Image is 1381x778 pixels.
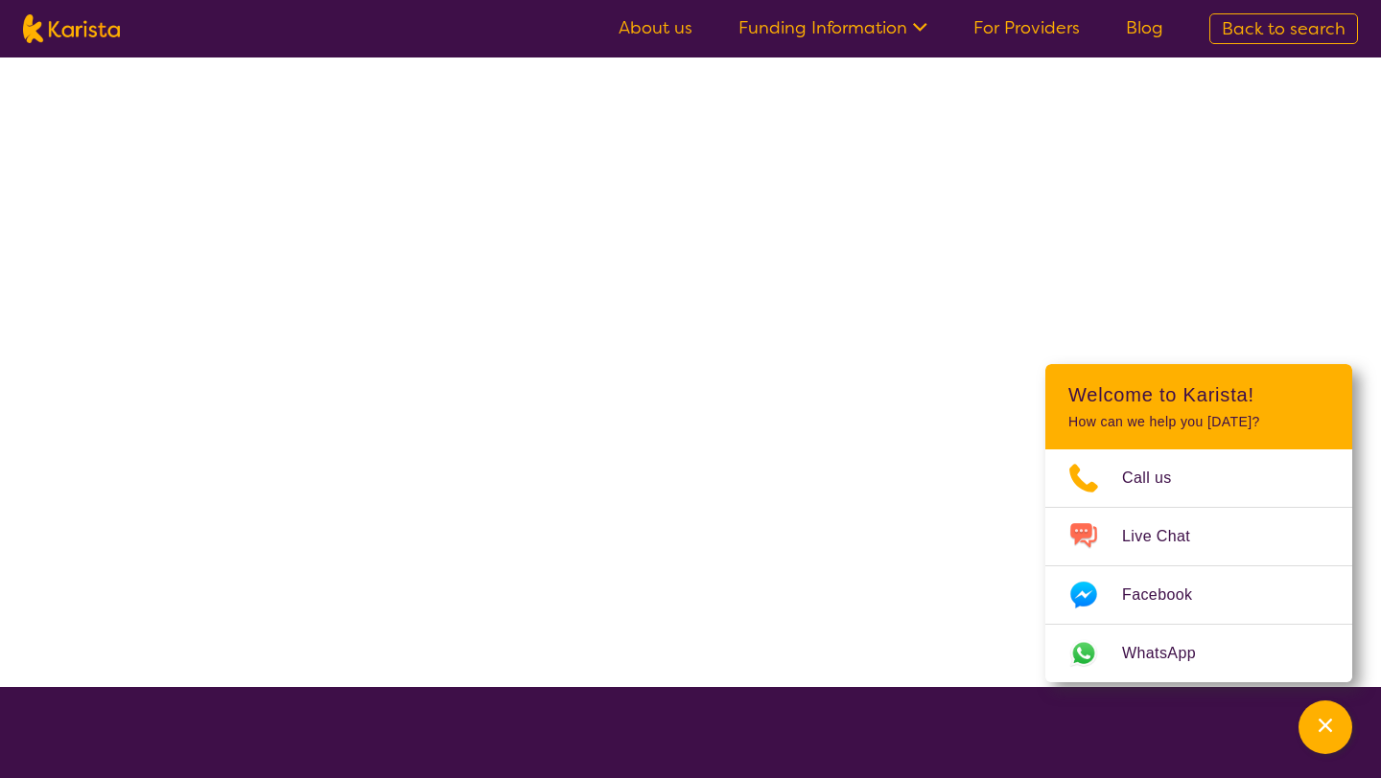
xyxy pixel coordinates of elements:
button: Channel Menu [1299,700,1352,754]
h2: Welcome to Karista! [1068,383,1329,406]
span: WhatsApp [1122,639,1219,668]
span: Call us [1122,464,1195,492]
a: Funding Information [738,16,927,39]
span: Back to search [1222,17,1346,40]
a: For Providers [973,16,1080,39]
span: Live Chat [1122,522,1213,551]
span: Facebook [1122,581,1215,609]
a: Web link opens in a new tab. [1045,625,1352,682]
div: Channel Menu [1045,364,1352,682]
a: About us [619,16,692,39]
a: Back to search [1209,13,1358,44]
img: Karista logo [23,14,120,43]
a: Blog [1126,16,1163,39]
p: How can we help you [DATE]? [1068,414,1329,430]
ul: Choose channel [1045,449,1352,682]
